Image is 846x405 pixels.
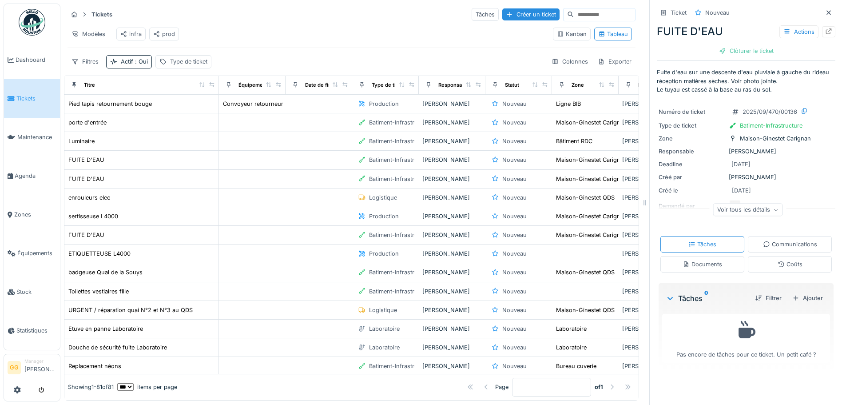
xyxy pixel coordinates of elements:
[502,156,527,164] div: Nouveau
[659,173,834,181] div: [PERSON_NAME]
[68,156,104,164] div: FUITE D'EAU
[121,57,148,66] div: Actif
[556,231,627,239] div: Maison-Ginestet Carignan
[502,193,527,202] div: Nouveau
[68,287,129,296] div: Toilettes vestiaires fille
[622,193,682,202] div: [PERSON_NAME]
[68,343,167,352] div: Douche de sécurité fuite Laboratoire
[502,287,527,296] div: Nouveau
[369,268,432,277] div: Batiment-Infrastructure
[68,212,118,221] div: sertisseuse L4000
[789,292,826,304] div: Ajouter
[88,10,116,19] strong: Tickets
[369,137,432,145] div: Batiment-Infrastructure
[622,249,682,258] div: [PERSON_NAME]
[68,325,143,333] div: Etuve en panne Laboratoire
[548,55,592,68] div: Colonnes
[622,156,682,164] div: [PERSON_NAME]
[622,287,682,296] div: [PERSON_NAME]
[556,118,627,127] div: Maison-Ginestet Carignan
[4,79,60,118] a: Tickets
[622,175,682,183] div: [PERSON_NAME]
[495,383,508,391] div: Page
[422,268,482,277] div: [PERSON_NAME]
[4,234,60,273] a: Équipements
[422,231,482,239] div: [PERSON_NAME]
[68,193,110,202] div: enrouleurs elec
[763,240,817,249] div: Communications
[715,45,777,57] div: Clôturer le ticket
[369,249,399,258] div: Production
[422,212,482,221] div: [PERSON_NAME]
[659,108,725,116] div: Numéro de ticket
[422,156,482,164] div: [PERSON_NAME]
[502,100,527,108] div: Nouveau
[120,30,142,38] div: infra
[68,306,193,314] div: URGENT / réparation quai N°2 et N°3 au QDS
[19,9,45,36] img: Badge_color-CXgf-gQk.svg
[369,287,432,296] div: Batiment-Infrastructure
[622,343,682,352] div: [PERSON_NAME]
[557,30,587,38] div: Kanban
[84,81,95,89] div: Titre
[556,156,627,164] div: Maison-Ginestet Carignan
[671,8,687,17] div: Ticket
[68,55,103,68] div: Filtres
[659,186,725,195] div: Créé le
[422,362,482,370] div: [PERSON_NAME]
[779,25,818,38] div: Actions
[668,318,824,359] div: Pas encore de tâches pour ce ticket. Un petit café ?
[688,240,716,249] div: Tâches
[16,326,56,335] span: Statistiques
[68,362,121,370] div: Replacement néons
[16,94,56,103] span: Tickets
[751,292,785,304] div: Filtrer
[502,118,527,127] div: Nouveau
[15,172,56,180] span: Agenda
[659,160,725,168] div: Deadline
[502,137,527,145] div: Nouveau
[622,100,682,108] div: [PERSON_NAME]
[598,30,628,38] div: Tableau
[705,8,730,17] div: Nouveau
[369,175,432,183] div: Batiment-Infrastructure
[68,175,104,183] div: FUITE D'EAU
[68,231,104,239] div: FUITE D'EAU
[438,81,469,89] div: Responsable
[372,81,406,89] div: Type de ticket
[657,24,835,40] div: FUITE D'EAU
[556,343,587,352] div: Laboratoire
[24,358,56,377] li: [PERSON_NAME]
[68,28,109,40] div: Modèles
[502,306,527,314] div: Nouveau
[422,249,482,258] div: [PERSON_NAME]
[16,56,56,64] span: Dashboard
[622,268,682,277] div: [PERSON_NAME]
[556,268,615,277] div: Maison-Ginestet QDS
[369,306,397,314] div: Logistique
[68,383,114,391] div: Showing 1 - 81 of 81
[556,306,615,314] div: Maison-Ginestet QDS
[502,231,527,239] div: Nouveau
[369,118,432,127] div: Batiment-Infrastructure
[740,134,811,143] div: Maison-Ginestet Carignan
[422,306,482,314] div: [PERSON_NAME]
[422,118,482,127] div: [PERSON_NAME]
[369,325,400,333] div: Laboratoire
[502,268,527,277] div: Nouveau
[556,325,587,333] div: Laboratoire
[683,260,722,269] div: Documents
[4,40,60,79] a: Dashboard
[14,210,56,219] span: Zones
[638,81,670,89] div: Demandé par
[8,361,21,374] li: GG
[472,8,499,21] div: Tâches
[622,306,682,314] div: [PERSON_NAME]
[422,137,482,145] div: [PERSON_NAME]
[17,249,56,257] span: Équipements
[8,358,56,379] a: GG Manager[PERSON_NAME]
[4,311,60,350] a: Statistiques
[68,249,131,258] div: ETIQUETTEUSE L4000
[659,147,725,156] div: Responsable
[17,133,56,141] span: Maintenance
